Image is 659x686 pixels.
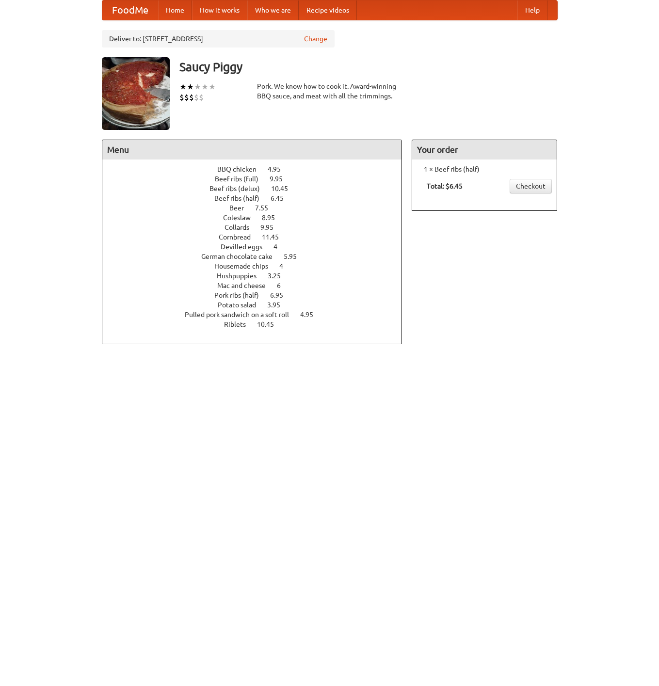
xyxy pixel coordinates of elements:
[257,81,402,101] div: Pork. We know how to cook it. Award-winning BBQ sauce, and meat with all the trimmings.
[271,194,293,202] span: 6.45
[199,92,204,103] li: $
[179,81,187,92] li: ★
[214,194,269,202] span: Beef ribs (half)
[158,0,192,20] a: Home
[214,291,269,299] span: Pork ribs (half)
[284,253,306,260] span: 5.95
[214,194,302,202] a: Beef ribs (half) 6.45
[229,204,286,212] a: Beer 7.55
[279,262,293,270] span: 4
[219,233,297,241] a: Cornbread 11.45
[517,0,547,20] a: Help
[271,185,298,192] span: 10.45
[192,0,247,20] a: How it works
[225,223,291,231] a: Collards 9.95
[217,282,299,289] a: Mac and cheese 6
[270,291,293,299] span: 6.95
[185,311,331,319] a: Pulled pork sandwich on a soft roll 4.95
[201,253,282,260] span: German chocolate cake
[229,204,254,212] span: Beer
[194,81,201,92] li: ★
[179,57,558,77] h3: Saucy Piggy
[270,175,292,183] span: 9.95
[214,262,278,270] span: Housemade chips
[185,311,299,319] span: Pulled pork sandwich on a soft roll
[224,320,292,328] a: Riblets 10.45
[268,272,290,280] span: 3.25
[187,81,194,92] li: ★
[184,92,189,103] li: $
[214,291,301,299] a: Pork ribs (half) 6.95
[427,182,463,190] b: Total: $6.45
[194,92,199,103] li: $
[267,301,290,309] span: 3.95
[217,282,275,289] span: Mac and cheese
[268,165,290,173] span: 4.95
[215,175,301,183] a: Beef ribs (full) 9.95
[102,0,158,20] a: FoodMe
[218,301,266,309] span: Potato salad
[412,140,557,160] h4: Your order
[209,185,306,192] a: Beef ribs (delux) 10.45
[221,243,272,251] span: Devilled eggs
[300,311,323,319] span: 4.95
[304,34,327,44] a: Change
[218,301,298,309] a: Potato salad 3.95
[262,233,289,241] span: 11.45
[221,243,295,251] a: Devilled eggs 4
[299,0,357,20] a: Recipe videos
[209,185,270,192] span: Beef ribs (delux)
[217,272,266,280] span: Hushpuppies
[224,320,256,328] span: Riblets
[223,214,293,222] a: Coleslaw 8.95
[247,0,299,20] a: Who we are
[255,204,278,212] span: 7.55
[225,223,259,231] span: Collards
[219,233,260,241] span: Cornbread
[217,165,266,173] span: BBQ chicken
[260,223,283,231] span: 9.95
[102,140,402,160] h4: Menu
[262,214,285,222] span: 8.95
[273,243,287,251] span: 4
[102,30,335,48] div: Deliver to: [STREET_ADDRESS]
[215,175,268,183] span: Beef ribs (full)
[217,165,299,173] a: BBQ chicken 4.95
[201,81,209,92] li: ★
[277,282,290,289] span: 6
[510,179,552,193] a: Checkout
[223,214,260,222] span: Coleslaw
[217,272,299,280] a: Hushpuppies 3.25
[214,262,301,270] a: Housemade chips 4
[102,57,170,130] img: angular.jpg
[209,81,216,92] li: ★
[417,164,552,174] li: 1 × Beef ribs (half)
[179,92,184,103] li: $
[201,253,315,260] a: German chocolate cake 5.95
[257,320,284,328] span: 10.45
[189,92,194,103] li: $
